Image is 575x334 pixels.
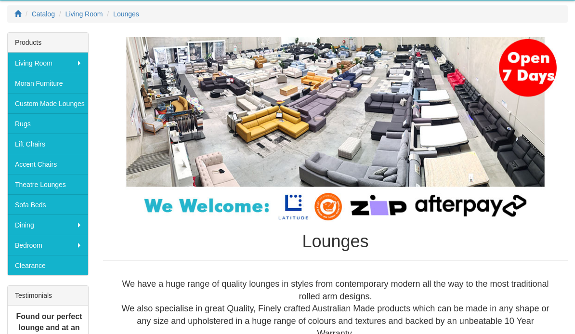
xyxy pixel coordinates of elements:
[8,73,88,93] a: Moran Furniture
[65,10,103,18] a: Living Room
[8,93,88,113] a: Custom Made Lounges
[8,33,88,53] div: Products
[8,194,88,214] a: Sofa Beds
[32,10,55,18] a: Catalog
[8,134,88,154] a: Lift Chairs
[8,255,88,275] a: Clearance
[8,214,88,235] a: Dining
[8,174,88,194] a: Theatre Lounges
[113,10,139,18] a: Lounges
[103,37,568,222] img: Lounges
[8,53,88,73] a: Living Room
[8,113,88,134] a: Rugs
[8,154,88,174] a: Accent Chairs
[8,235,88,255] a: Bedroom
[103,232,568,251] h1: Lounges
[8,286,88,306] div: Testimonials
